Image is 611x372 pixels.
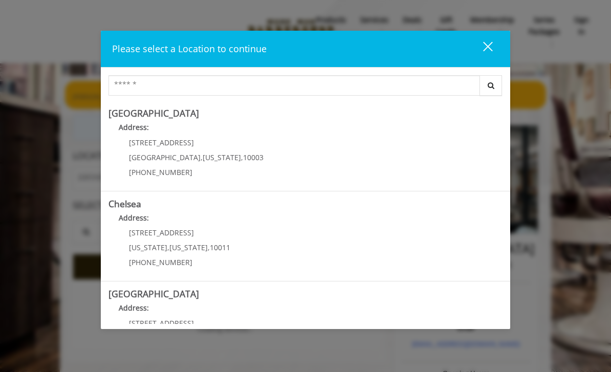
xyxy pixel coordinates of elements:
[108,288,199,300] b: [GEOGRAPHIC_DATA]
[129,138,194,147] span: [STREET_ADDRESS]
[169,243,208,252] span: [US_STATE]
[471,41,492,56] div: close dialog
[208,243,210,252] span: ,
[485,82,497,89] i: Search button
[203,152,241,162] span: [US_STATE]
[112,42,267,55] span: Please select a Location to continue
[129,318,194,328] span: [STREET_ADDRESS]
[119,122,149,132] b: Address:
[108,107,199,119] b: [GEOGRAPHIC_DATA]
[108,75,480,96] input: Search Center
[129,152,201,162] span: [GEOGRAPHIC_DATA]
[167,243,169,252] span: ,
[243,152,264,162] span: 10003
[129,167,192,177] span: [PHONE_NUMBER]
[119,213,149,223] b: Address:
[464,38,499,59] button: close dialog
[108,75,503,101] div: Center Select
[129,243,167,252] span: [US_STATE]
[201,152,203,162] span: ,
[119,303,149,313] b: Address:
[129,228,194,237] span: [STREET_ADDRESS]
[210,243,230,252] span: 10011
[108,198,141,210] b: Chelsea
[241,152,243,162] span: ,
[129,257,192,267] span: [PHONE_NUMBER]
